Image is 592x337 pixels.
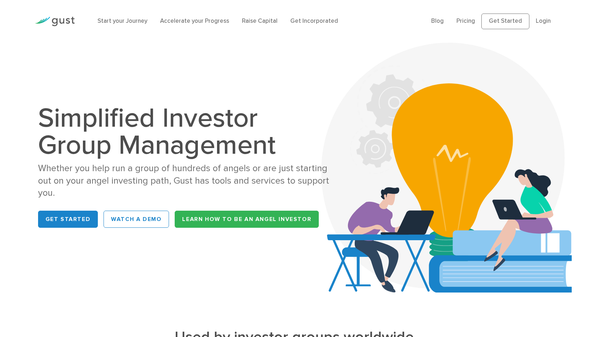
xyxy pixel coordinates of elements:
div: Whether you help run a group of hundreds of angels or are just starting out on your angel investi... [38,162,335,199]
a: Learn How to be an Angel Investor [175,211,319,228]
a: Start your Journey [97,17,147,25]
a: Get Incorporated [290,17,338,25]
a: Accelerate your Progress [160,17,229,25]
img: Gust Logo [35,17,75,26]
a: Pricing [456,17,475,25]
a: Login [536,17,551,25]
h1: Simplified Investor Group Management [38,105,335,159]
a: Get Started [38,211,98,228]
a: Blog [431,17,444,25]
a: Get Started [481,14,529,29]
a: WATCH A DEMO [104,211,169,228]
img: Aca 2023 Hero Bg [321,43,572,293]
a: Raise Capital [242,17,277,25]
